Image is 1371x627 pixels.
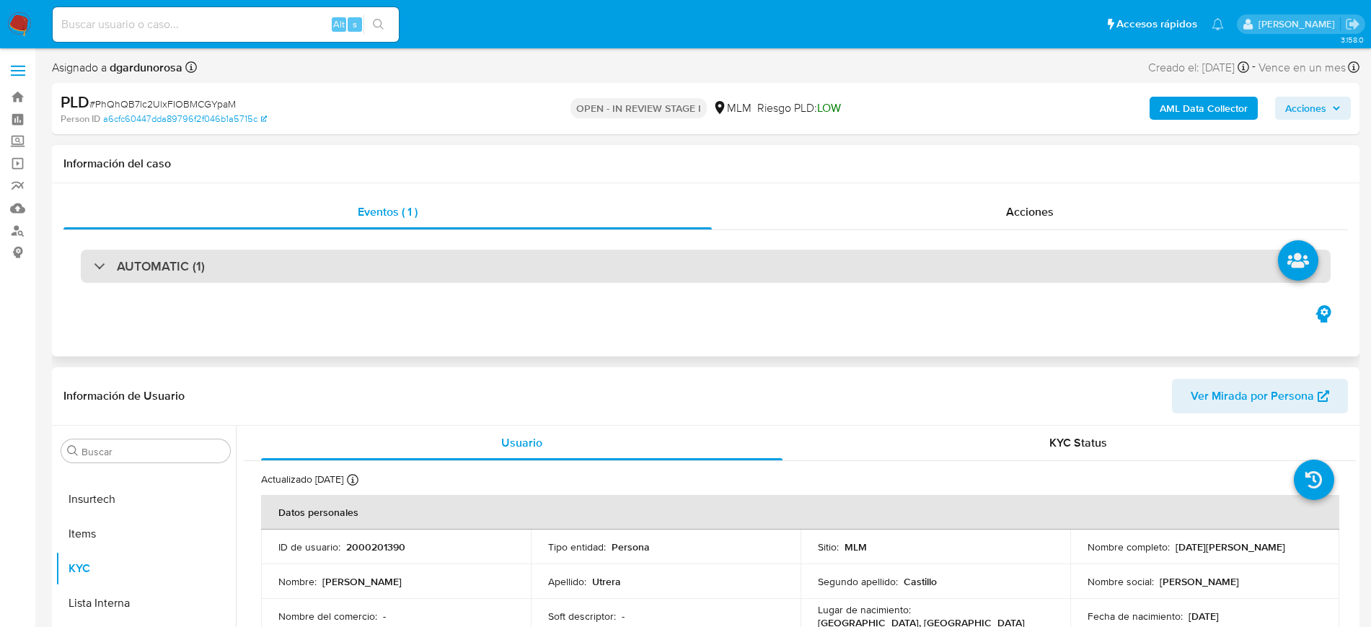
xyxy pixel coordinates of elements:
p: Sitio : [818,540,839,553]
p: Nombre social : [1088,575,1154,588]
p: [PERSON_NAME] [1160,575,1239,588]
h3: AUTOMATIC (1) [117,258,205,274]
h1: Información de Usuario [63,389,185,403]
div: MLM [713,100,751,116]
p: [PERSON_NAME] [322,575,402,588]
span: Asignado a [52,60,182,76]
p: Castillo [904,575,937,588]
a: Salir [1345,17,1360,32]
span: Accesos rápidos [1116,17,1197,32]
p: ID de usuario : [278,540,340,553]
p: - [383,610,386,623]
p: Nombre : [278,575,317,588]
span: - [1252,58,1256,77]
button: Lista Interna [56,586,236,621]
span: Ver Mirada por Persona [1191,379,1314,413]
span: Acciones [1285,97,1326,120]
h1: Información del caso [63,157,1348,171]
span: s [353,17,357,31]
span: Riesgo PLD: [757,100,841,116]
b: AML Data Collector [1160,97,1248,120]
p: [DATE] [1189,610,1219,623]
button: AML Data Collector [1150,97,1258,120]
a: a6cfc60447dda89796f2f046b1a5715c [103,113,267,126]
p: MLM [845,540,867,553]
p: Lugar de nacimiento : [818,603,911,616]
p: [DATE][PERSON_NAME] [1176,540,1285,553]
div: AUTOMATIC (1) [81,250,1331,283]
button: Acciones [1275,97,1351,120]
button: search-icon [363,14,393,35]
p: Utrera [592,575,621,588]
p: Fecha de nacimiento : [1088,610,1183,623]
button: Insurtech [56,482,236,517]
span: Acciones [1006,203,1054,220]
span: LOW [817,100,841,116]
span: KYC Status [1049,434,1107,451]
p: - [622,610,625,623]
p: Tipo entidad : [548,540,606,553]
p: Nombre del comercio : [278,610,377,623]
p: OPEN - IN REVIEW STAGE I [570,98,707,118]
button: Ver Mirada por Persona [1172,379,1348,413]
p: 2000201390 [346,540,405,553]
span: Eventos ( 1 ) [358,203,418,220]
p: Persona [612,540,650,553]
span: Usuario [501,434,542,451]
p: Segundo apellido : [818,575,898,588]
th: Datos personales [261,495,1339,530]
span: # PhQhQB7lc2UlxFIOBMCGYpaM [89,97,236,111]
button: KYC [56,551,236,586]
p: diego.gardunorosas@mercadolibre.com.mx [1258,17,1340,31]
a: Notificaciones [1212,18,1224,30]
p: Apellido : [548,575,586,588]
b: PLD [61,90,89,113]
button: Items [56,517,236,551]
b: Person ID [61,113,100,126]
p: Nombre completo : [1088,540,1170,553]
p: Actualizado [DATE] [261,473,343,486]
input: Buscar [81,445,224,458]
p: Soft descriptor : [548,610,616,623]
button: Buscar [67,445,79,457]
span: Alt [333,17,345,31]
span: Vence en un mes [1258,60,1346,76]
input: Buscar usuario o caso... [53,15,399,34]
div: Creado el: [DATE] [1148,58,1249,77]
b: dgardunorosa [107,59,182,76]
